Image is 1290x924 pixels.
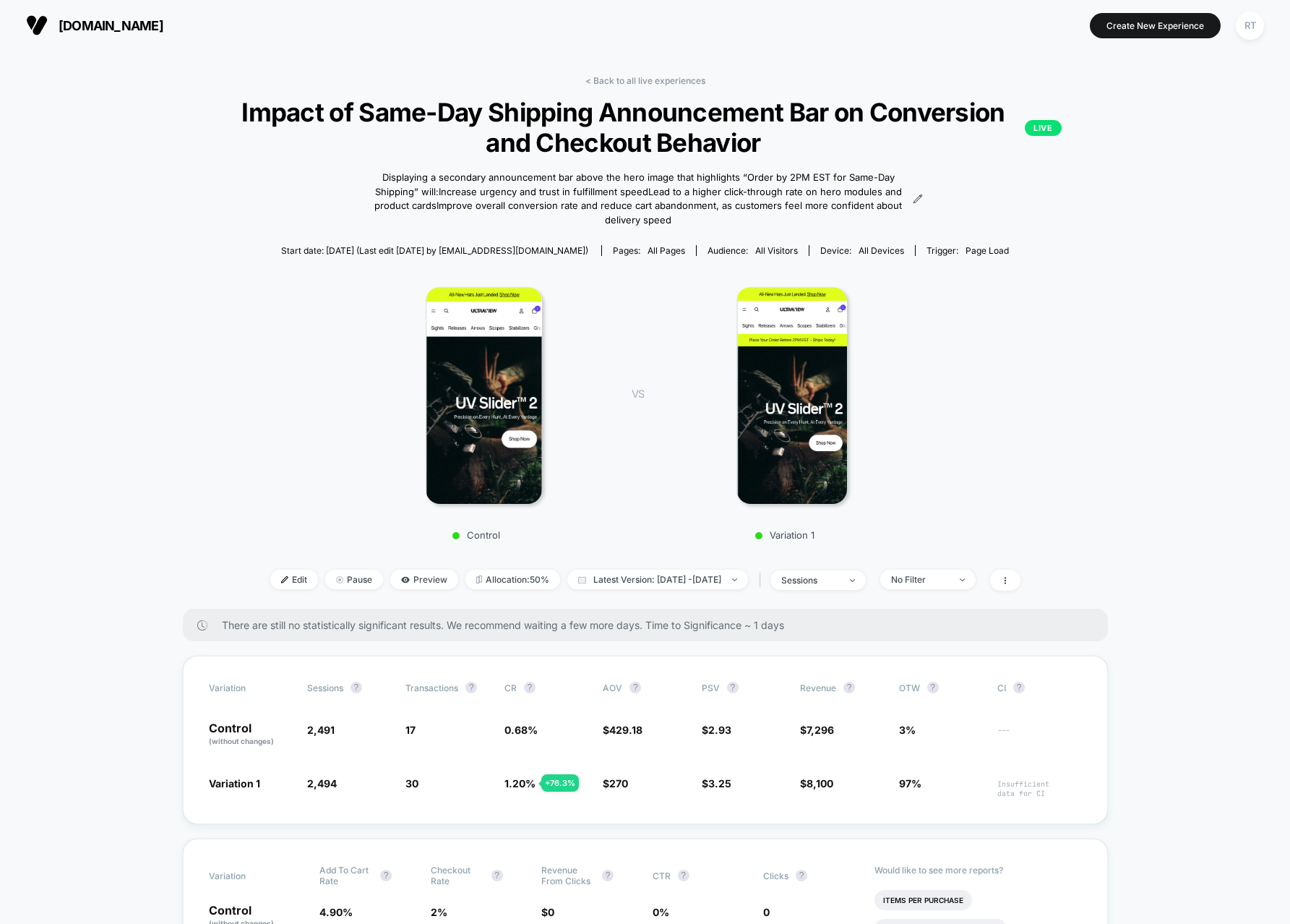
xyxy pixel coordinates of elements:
span: 2,494 [307,777,337,790]
span: $ [702,777,731,790]
button: [DOMAIN_NAME] [22,14,168,37]
span: 97% [899,777,921,790]
button: ? [678,870,689,881]
p: LIVE [1025,120,1061,136]
p: Would like to see more reports? [874,865,1082,876]
span: 8,100 [807,777,833,790]
a: < Back to all live experiences [585,75,705,86]
div: Trigger: [926,245,1009,256]
span: Variation 1 [209,777,260,790]
span: Impact of Same-Day Shipping Announcement Bar on Conversion and Checkout Behavior [229,97,1062,158]
span: 7,296 [807,724,834,736]
span: Transactions [405,683,458,693]
span: Edit [270,570,318,589]
button: ? [491,870,503,881]
span: Device: [809,245,915,256]
div: Pages: [613,245,685,256]
span: all devices [859,245,904,256]
span: 429.18 [609,724,642,736]
button: Create New Experience [1090,13,1221,38]
span: 270 [609,777,628,790]
img: calendar [578,576,586,583]
button: ? [796,870,807,881]
span: all pages [648,245,685,256]
span: Sessions [307,683,343,693]
button: ? [602,870,614,881]
span: 17 [405,724,416,736]
span: AOV [603,683,622,693]
div: No Filter [891,574,949,585]
span: $ [800,724,834,736]
button: ? [843,682,855,693]
span: CR [504,683,517,693]
span: Insufficient data for CI [997,779,1081,798]
img: Control main [426,287,543,504]
span: Latest Version: [DATE] - [DATE] [567,570,748,589]
span: Displaying a secondary announcement bar above the hero image that highlights “Order by 2PM EST fo... [368,171,909,227]
p: Control [209,722,293,747]
span: VS [632,388,643,400]
span: Revenue From Clicks [541,865,595,886]
span: $ [541,906,554,918]
span: $ [702,724,731,736]
span: Clicks [763,870,788,881]
span: Start date: [DATE] (Last edit [DATE] by [EMAIL_ADDRESS][DOMAIN_NAME]) [281,245,588,256]
span: $ [603,777,628,790]
span: 3% [899,724,916,736]
div: sessions [781,575,839,586]
button: ? [380,870,392,881]
span: $ [800,777,833,790]
p: Variation 1 [658,529,911,541]
span: --- [997,726,1081,747]
span: CTR [653,870,671,881]
span: Checkout Rate [431,865,484,886]
span: | [755,570,770,591]
img: edit [281,576,288,583]
div: RT [1236,12,1264,40]
span: Add To Cart Rate [319,865,373,886]
span: Variation [209,865,288,886]
img: end [336,576,343,583]
span: Allocation: 50% [465,570,560,589]
span: 3.25 [708,777,731,790]
span: OTW [899,682,979,693]
span: (without changes) [209,737,274,745]
span: Variation [209,682,288,693]
button: ? [465,682,477,693]
img: end [960,578,965,581]
span: [DOMAIN_NAME] [59,18,163,33]
img: Variation 1 main [736,287,847,504]
span: $ [603,724,642,736]
span: 2,491 [307,724,335,736]
button: RT [1231,11,1268,40]
button: ? [1013,682,1025,693]
span: Page Load [966,245,1009,256]
img: end [732,578,737,581]
div: + 76.3 % [541,774,579,792]
span: All Visitors [755,245,798,256]
span: 2 % [431,906,447,918]
button: ? [629,682,641,693]
span: There are still no statistically significant results. We recommend waiting a few more days . Time... [222,619,1079,631]
li: Items Per Purchase [874,890,972,910]
button: ? [351,682,362,693]
img: end [850,579,855,582]
img: Visually logo [26,14,48,36]
span: 0 % [653,906,669,918]
span: 0 [548,906,554,918]
img: rebalance [476,576,482,583]
button: ? [727,682,739,693]
span: CI [997,682,1077,693]
span: 2.93 [708,724,731,736]
span: 0.68 % [504,724,538,736]
div: Audience: [708,245,798,256]
span: Preview [390,570,458,589]
span: 0 [763,906,770,918]
span: 4.90 % [319,906,353,918]
span: 1.20 % [504,777,536,790]
span: Revenue [800,683,836,693]
span: Pause [325,570,383,589]
span: PSV [702,683,720,693]
span: 30 [405,777,418,790]
button: ? [524,682,536,693]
